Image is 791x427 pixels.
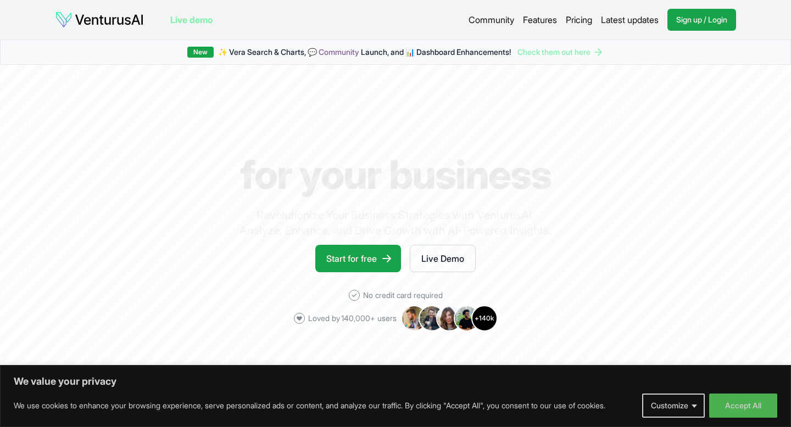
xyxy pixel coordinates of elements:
a: Check them out here [517,47,604,58]
span: Sign up / Login [676,14,727,25]
div: New [187,47,214,58]
img: logo [55,11,144,29]
button: Accept All [709,394,777,418]
span: ✨ Vera Search & Charts, 💬 Launch, and 📊 Dashboard Enhancements! [218,47,511,58]
img: Avatar 4 [454,305,480,332]
a: Sign up / Login [667,9,736,31]
a: Features [523,13,557,26]
img: Avatar 2 [419,305,445,332]
a: Pricing [566,13,592,26]
a: Latest updates [601,13,659,26]
a: Community [319,47,359,57]
a: Live demo [170,13,213,26]
p: We value your privacy [14,375,777,388]
p: We use cookies to enhance your browsing experience, serve personalized ads or content, and analyz... [14,399,605,412]
img: Avatar 3 [436,305,463,332]
a: Start for free [315,245,401,272]
a: Community [469,13,514,26]
button: Customize [642,394,705,418]
img: Avatar 1 [401,305,427,332]
a: Live Demo [410,245,476,272]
